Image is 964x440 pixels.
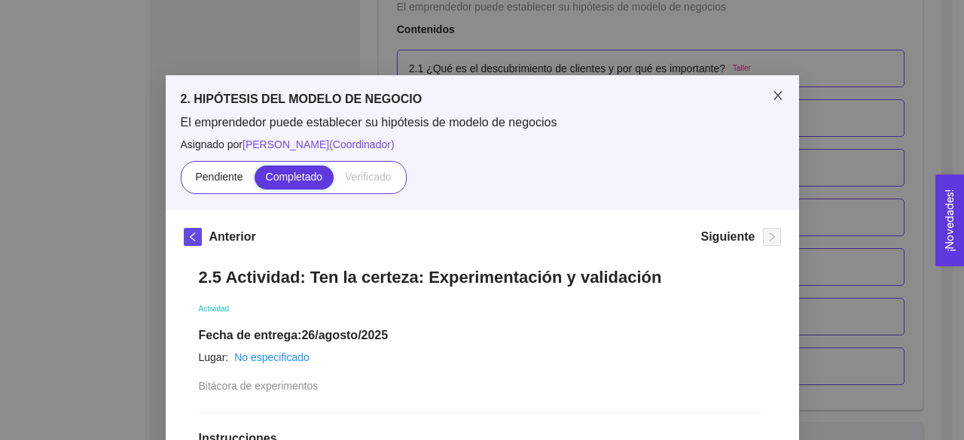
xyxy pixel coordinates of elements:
a: No especificado [234,351,310,363]
h5: Siguiente [700,228,755,246]
span: Actividad [199,305,230,313]
span: Verificado [345,171,391,183]
h5: 2. HIPÓTESIS DEL MODELO DE NEGOCIO [181,90,784,108]
h5: Anterior [209,228,256,246]
span: Completado [266,171,323,183]
span: [PERSON_NAME] ( Coordinador ) [243,138,395,150]
h1: Fecha de entrega: 26/agosto/2025 [199,328,766,343]
span: Asignado por [181,136,784,153]
span: El emprendedor puede establecer su hipótesis de modelo de negocios [181,114,784,131]
button: Close [757,75,799,117]
button: right [763,228,781,246]
button: left [184,228,202,246]
span: left [185,232,201,242]
button: Open Feedback Widget [935,174,964,266]
article: Lugar: [199,349,229,366]
span: close [772,90,784,102]
span: Pendiente [195,171,243,183]
span: Bitácora de experimentos [199,380,319,392]
h1: 2.5 Actividad: Ten la certeza: Experimentación y validación [199,267,766,287]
